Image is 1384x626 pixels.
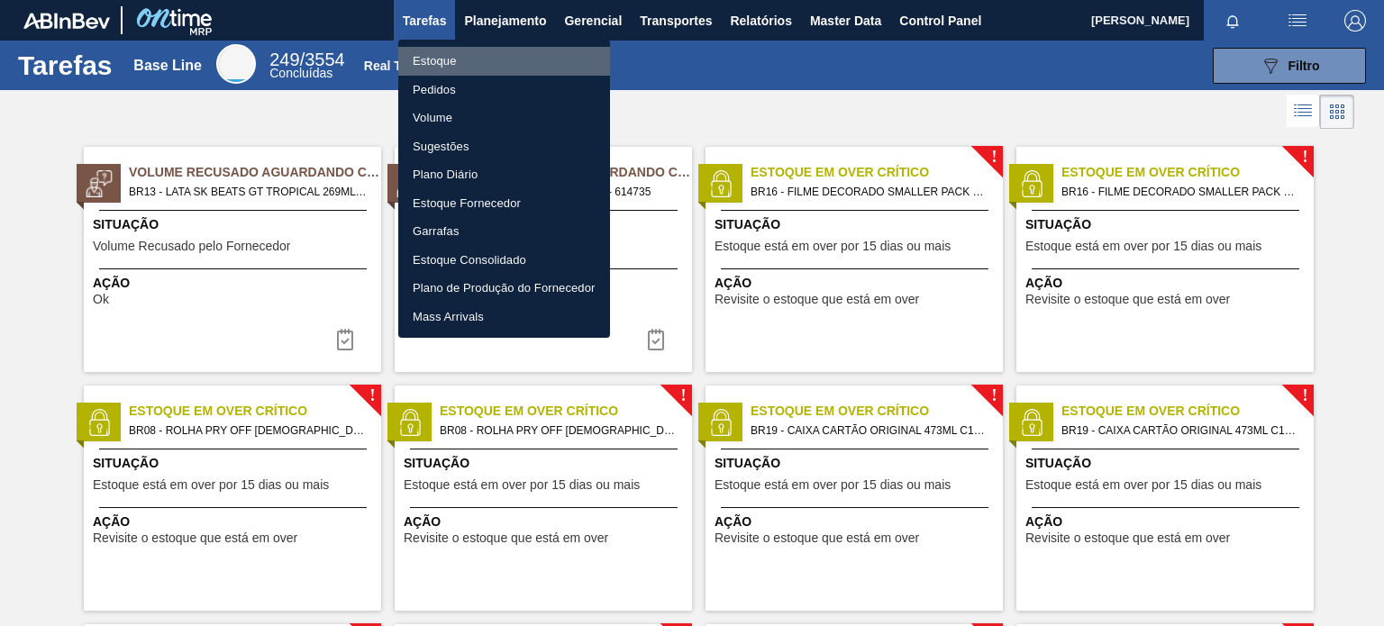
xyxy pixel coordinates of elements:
a: Volume [398,104,610,132]
a: Plano de Produção do Fornecedor [398,274,610,303]
a: Pedidos [398,76,610,104]
a: Estoque [398,47,610,76]
a: Plano Diário [398,160,610,189]
a: Mass Arrivals [398,303,610,331]
a: Estoque Fornecedor [398,189,610,218]
a: Sugestões [398,132,610,161]
a: Estoque Consolidado [398,246,610,275]
a: Garrafas [398,217,610,246]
